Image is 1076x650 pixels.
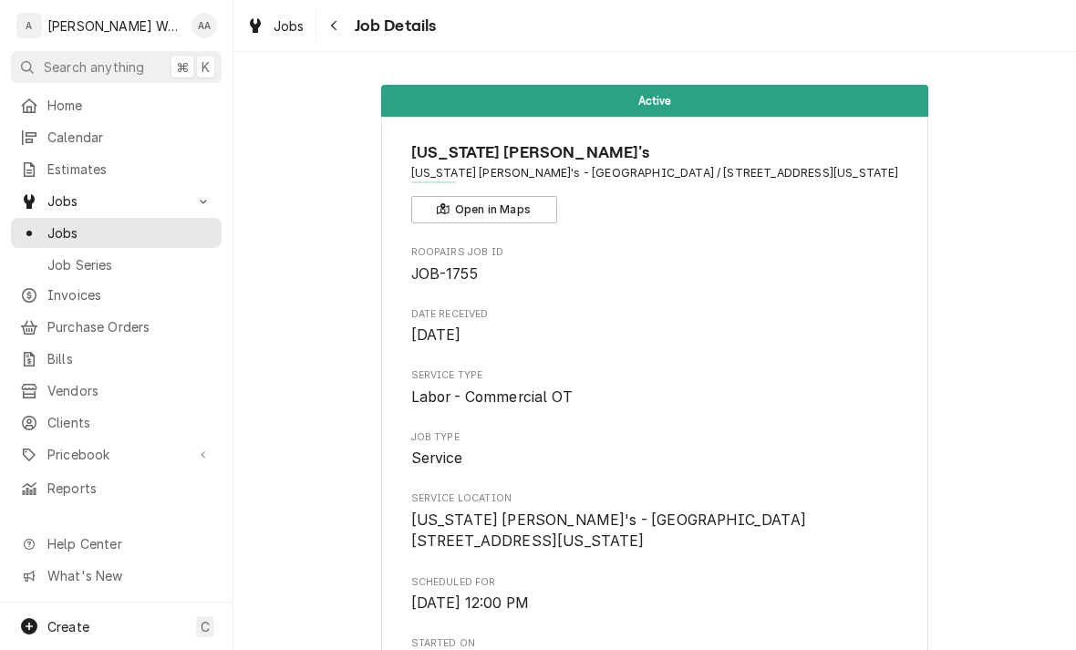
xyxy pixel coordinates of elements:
a: Vendors [11,376,222,406]
a: Go to What's New [11,561,222,591]
div: Aaron Anderson's Avatar [191,13,217,38]
span: ⌘ [176,57,189,77]
a: Go to Pricebook [11,439,222,469]
span: Roopairs Job ID [411,245,899,260]
a: Job Series [11,250,222,280]
span: K [202,57,210,77]
span: Vendors [47,381,212,400]
span: C [201,617,210,636]
span: Service Type [411,387,899,408]
a: Reports [11,473,222,503]
span: What's New [47,566,211,585]
span: Job Details [349,14,437,38]
div: [PERSON_NAME] Works LLC [47,16,181,36]
span: Estimates [47,160,212,179]
span: [DATE] 12:00 PM [411,594,529,612]
div: Status [381,85,928,117]
div: Date Received [411,307,899,346]
span: Date Received [411,307,899,322]
span: Help Center [47,534,211,553]
a: Home [11,90,222,120]
span: Purchase Orders [47,317,212,336]
span: Job Type [411,448,899,469]
div: Job Type [411,430,899,469]
a: Jobs [11,218,222,248]
span: Calendar [47,128,212,147]
span: Reports [47,479,212,498]
a: Purchase Orders [11,312,222,342]
div: Roopairs Job ID [411,245,899,284]
a: Invoices [11,280,222,310]
div: Service Type [411,368,899,408]
span: [US_STATE] [PERSON_NAME]'s - [GEOGRAPHIC_DATA] [STREET_ADDRESS][US_STATE] [411,511,806,551]
span: Date Received [411,325,899,346]
span: Scheduled For [411,575,899,590]
div: Service Location [411,491,899,552]
button: Navigate back [320,11,349,40]
span: JOB-1755 [411,265,478,283]
span: [DATE] [411,326,461,344]
span: Service [411,449,463,467]
a: Go to Jobs [11,186,222,216]
a: Clients [11,408,222,438]
span: Search anything [44,57,144,77]
button: Search anything⌘K [11,51,222,83]
span: Active [638,95,672,107]
span: Scheduled For [411,593,899,614]
span: Invoices [47,285,212,304]
span: Service Type [411,368,899,383]
span: Service Location [411,491,899,506]
span: Create [47,619,89,635]
span: Jobs [47,191,185,211]
span: Jobs [274,16,305,36]
span: Name [411,140,899,165]
a: Go to Help Center [11,529,222,559]
a: Jobs [239,11,312,41]
span: Bills [47,349,212,368]
div: Scheduled For [411,575,899,614]
a: Bills [11,344,222,374]
span: Roopairs Job ID [411,263,899,285]
a: Calendar [11,122,222,152]
div: AA [191,13,217,38]
span: Jobs [47,223,212,242]
a: Estimates [11,154,222,184]
span: Address [411,165,899,181]
span: Service Location [411,510,899,552]
span: Labor - Commercial OT [411,388,573,406]
div: A [16,13,42,38]
span: Pricebook [47,445,185,464]
button: Open in Maps [411,196,557,223]
span: Job Series [47,255,212,274]
span: Home [47,96,212,115]
div: Client Information [411,140,899,223]
span: Job Type [411,430,899,445]
span: Clients [47,413,212,432]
